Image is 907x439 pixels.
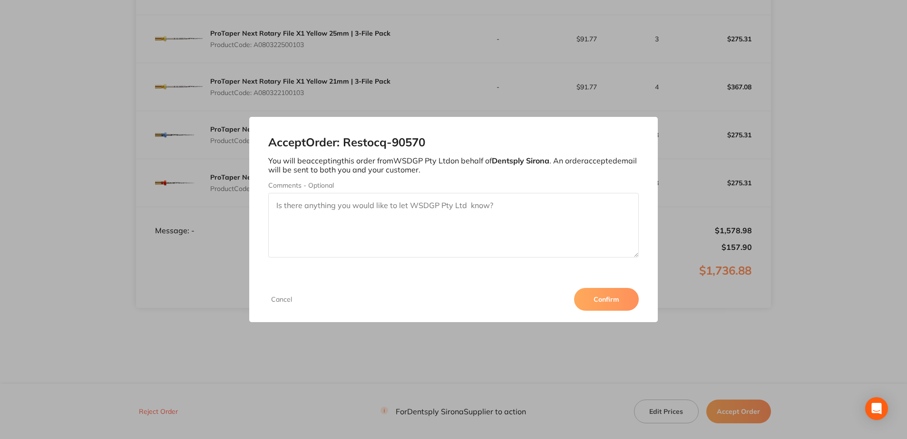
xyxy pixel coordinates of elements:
b: Dentsply Sirona [492,156,549,165]
p: You will be accepting this order from WSDGP Pty Ltd on behalf of . An order accepted email will b... [268,156,638,174]
div: Open Intercom Messenger [865,397,888,420]
label: Comments - Optional [268,181,638,189]
h2: Accept Order: Restocq- 90570 [268,136,638,149]
button: Cancel [268,295,295,304]
button: Confirm [574,288,639,311]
